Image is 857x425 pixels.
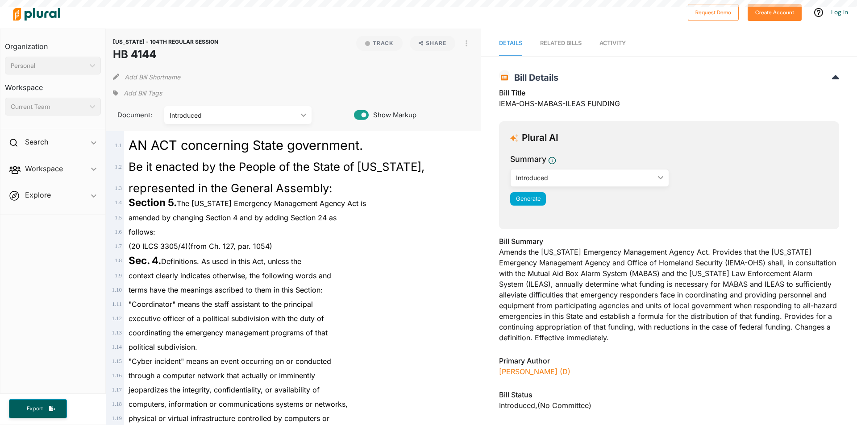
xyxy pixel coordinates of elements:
button: Generate [510,192,546,206]
span: jeopardizes the integrity, confidentiality, or availability of [129,385,320,394]
button: Export [9,399,67,418]
a: Create Account [748,7,802,17]
span: 1 . 2 [115,164,122,170]
span: Show Markup [369,110,416,120]
h1: HB 4144 [113,46,218,62]
span: AN ACT concerning State government. [129,137,363,153]
div: RELATED BILLS [540,39,582,47]
h2: Search [25,137,48,147]
strong: Sec. 4. [129,254,161,266]
span: coordinating the emergency management programs of that [129,328,328,337]
span: 1 . 18 [112,401,122,407]
div: Current Team [11,102,86,111]
span: 1 . 1 [115,142,122,149]
span: 1 . 8 [115,257,122,264]
button: Share [406,36,459,51]
span: 1 . 5 [115,215,122,221]
span: executive officer of a political subdivision with the duty of [129,314,324,323]
span: Document: [113,110,153,120]
span: 1 . 16 [112,372,122,379]
span: represented in the General Assembly: [129,181,332,195]
div: Personal [11,61,86,70]
span: 1 . 15 [112,358,122,364]
span: 1 . 10 [112,287,122,293]
span: (20 ILCS 3305/4)(from Ch. 127, par. 1054) [129,242,272,251]
div: Introduced , (no committee) [499,400,839,411]
h3: Summary [510,153,546,165]
span: "Cyber incident" means an event occurring on or conducted [129,357,331,366]
span: Be it enacted by the People of the State of [US_STATE], [129,160,424,173]
span: computers, information or communications systems or networks, [129,400,348,408]
h3: Bill Status [499,389,839,400]
div: Introduced [170,111,297,120]
span: context clearly indicates otherwise, the following words and [129,271,331,280]
div: Amends the [US_STATE] Emergency Management Agency Act. Provides that the [US_STATE] Emergency Man... [499,236,839,348]
span: [US_STATE] - 104TH REGULAR SESSION [113,38,218,45]
span: Bill Details [510,72,558,83]
span: 1 . 12 [112,315,122,322]
span: 1 . 6 [115,229,122,235]
a: RELATED BILLS [540,31,582,56]
div: Add tags [113,87,162,100]
button: Create Account [748,4,802,21]
span: 1 . 17 [112,387,122,393]
span: physical or virtual infrastructure controlled by computers or [129,414,329,423]
span: 1 . 11 [112,301,122,307]
button: Request Demo [688,4,739,21]
span: 1 . 13 [112,330,122,336]
h3: Bill Summary [499,236,839,247]
span: Details [499,40,522,46]
span: follows: [129,227,155,236]
span: 1 . 7 [115,243,122,249]
div: Introduced [516,173,654,182]
button: Track [356,36,403,51]
a: Request Demo [688,7,739,17]
a: Log In [831,8,848,16]
span: 1 . 4 [115,199,122,206]
span: amended by changing Section 4 and by adding Section 24 as [129,213,337,222]
span: 1 . 14 [112,344,122,350]
span: Export [21,405,49,413]
span: The [US_STATE] Emergency Management Agency Act is [129,199,366,208]
h3: Primary Author [499,355,839,366]
span: Generate [516,195,541,202]
div: IEMA-OHS-MABAS-ILEAS FUNDING [499,87,839,114]
button: Share [410,36,456,51]
h3: Plural AI [522,132,558,144]
a: [PERSON_NAME] (D) [499,367,570,376]
h3: Organization [5,33,101,53]
a: Details [499,31,522,56]
span: Add Bill Tags [124,89,162,98]
a: Activity [599,31,626,56]
span: terms have the meanings ascribed to them in this Section: [129,285,323,294]
span: political subdivision. [129,342,197,351]
span: through a computer network that actually or imminently [129,371,315,380]
span: 1 . 19 [112,415,122,421]
span: Definitions. As used in this Act, unless the [129,257,301,266]
h3: Workspace [5,74,101,94]
span: Activity [599,40,626,46]
span: 1 . 3 [115,185,122,191]
button: Add Bill Shortname [125,70,180,84]
span: "Coordinator" means the staff assistant to the principal [129,300,313,309]
span: 1 . 9 [115,272,122,279]
h3: Bill Title [499,87,839,98]
strong: Section 5. [129,196,177,208]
